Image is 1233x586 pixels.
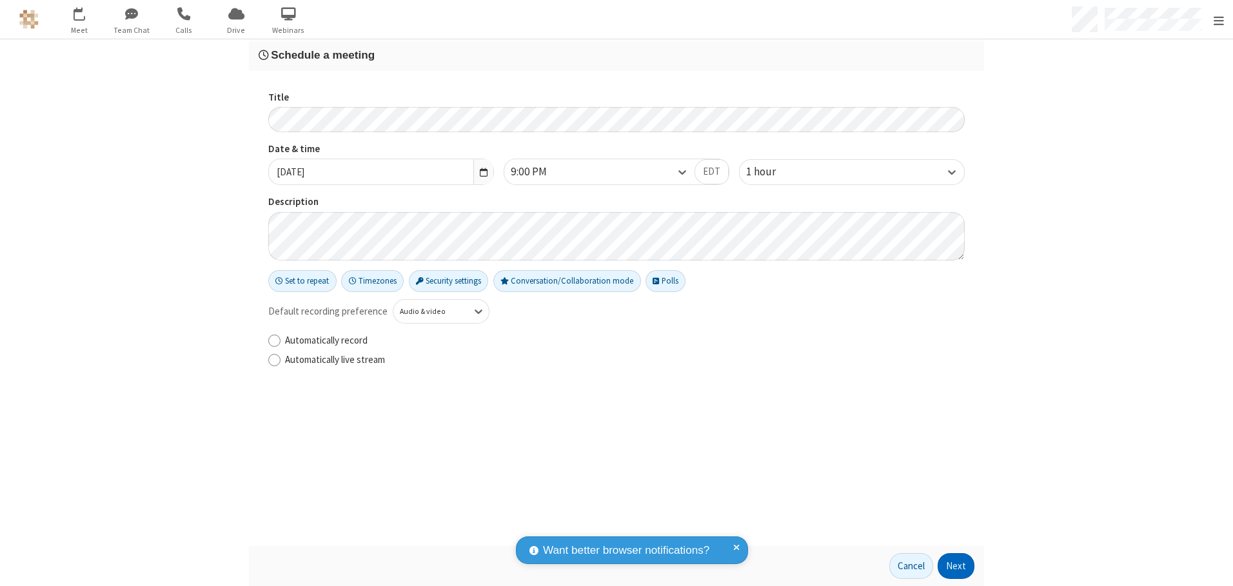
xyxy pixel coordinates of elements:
[271,48,375,61] span: Schedule a meeting
[268,304,388,319] span: Default recording preference
[543,542,709,559] span: Want better browser notifications?
[341,270,404,292] button: Timezones
[268,195,965,210] label: Description
[160,24,208,36] span: Calls
[268,270,337,292] button: Set to repeat
[400,306,461,317] div: Audio & video
[511,164,569,181] div: 9:00 PM
[889,553,933,579] button: Cancel
[55,24,104,36] span: Meet
[19,10,39,29] img: QA Selenium DO NOT DELETE OR CHANGE
[646,270,686,292] button: Polls
[108,24,156,36] span: Team Chat
[409,270,489,292] button: Security settings
[268,142,494,157] label: Date & time
[268,90,965,105] label: Title
[264,24,313,36] span: Webinars
[212,24,261,36] span: Drive
[938,553,974,579] button: Next
[695,159,729,185] button: EDT
[285,353,965,367] label: Automatically live stream
[83,7,91,17] div: 2
[285,333,965,348] label: Automatically record
[746,164,798,181] div: 1 hour
[493,270,641,292] button: Conversation/Collaboration mode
